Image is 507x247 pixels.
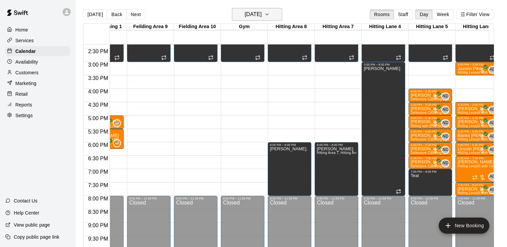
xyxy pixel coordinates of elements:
[174,24,221,30] div: Fielding Area 10
[83,9,107,19] button: [DATE]
[317,197,356,200] div: 8:00 PM – 11:59 PM
[126,9,145,19] button: Next
[315,142,358,196] div: 6:00 PM – 8:00 PM: Carter Rays.
[5,57,70,67] a: Availability
[410,124,472,128] span: Hitting with [PERSON_NAME] (30 min)
[441,159,449,167] div: Nick Dionisio
[14,210,39,216] p: Help Center
[455,142,499,156] div: 6:00 PM – 6:30 PM: Lincoln Porrazzo
[456,9,494,19] button: Filter View
[302,55,307,60] span: Recurring event
[370,9,394,19] button: Rooms
[410,164,493,168] span: Defensive Catching with [PERSON_NAME] (30 min)
[15,37,34,44] p: Services
[15,112,33,119] p: Settings
[488,146,496,154] div: Anthony Dionisio
[457,103,497,106] div: 4:30 PM – 5:00 PM
[86,102,110,108] span: 4:30 PM
[114,120,120,127] img: Jimmy Johnson
[315,24,362,30] div: Hitting Area 7
[116,119,121,127] span: Jimmy Johnson
[444,133,449,141] span: Nick Dionisio
[410,157,450,160] div: 6:30 PM – 7:00 PM
[491,146,496,154] span: Anthony Dionisio
[161,55,167,60] span: Recurring event
[441,106,449,114] div: Nick Dionisio
[410,170,450,173] div: 7:00 PM – 8:00 PM
[268,142,311,196] div: 6:00 PM – 8:00 PM: Carter Rays.
[455,102,499,115] div: 4:30 PM – 5:00 PM: Will Davis
[441,133,449,141] div: Nick Dionisio
[5,100,70,110] div: Reports
[479,107,486,114] span: All customers have paid
[5,78,70,88] div: Marketing
[455,115,499,129] div: 5:00 PM – 5:30 PM: Ethan Hardee
[457,183,497,187] div: 7:30 PM – 8:00 PM
[15,101,32,108] p: Reports
[488,66,496,74] div: Anthony Dionisio
[472,175,478,180] span: Recurring event
[488,186,496,194] div: Anthony Dionisio
[410,103,450,106] div: 4:30 PM – 5:00 PM
[410,197,450,200] div: 8:00 PM – 11:59 PM
[14,234,59,240] p: Copy public page link
[270,197,309,200] div: 8:00 PM – 11:59 PM
[86,156,110,161] span: 6:30 PM
[270,143,309,147] div: 6:00 PM – 8:00 PM
[86,169,110,175] span: 7:00 PM
[86,209,110,215] span: 8:30 PM
[457,130,497,133] div: 5:30 PM – 6:00 PM
[14,222,50,228] p: View public page
[362,62,405,196] div: 3:00 PM – 8:00 PM: ALEX
[415,9,433,19] button: Day
[232,8,282,21] button: [DATE]
[410,138,493,141] span: Defensive Catching with [PERSON_NAME] (30 min)
[86,62,110,68] span: 3:00 PM
[443,55,448,60] span: Recurring event
[479,120,486,127] span: All customers have paid
[455,24,502,30] div: Hitting Lane 6
[394,9,413,19] button: Staff
[410,151,493,155] span: Defensive Catching with [PERSON_NAME] (30 min)
[488,106,496,114] div: Anthony Dionisio
[408,89,452,102] div: 4:00 PM – 4:30 PM: Joey Mandia
[317,143,356,147] div: 6:00 PM – 8:00 PM
[408,102,452,115] div: 4:30 PM – 5:00 PM: Joey Mandia
[268,24,315,30] div: Hitting Area 8
[396,55,401,60] span: Recurring event
[457,197,497,200] div: 8:00 PM – 11:59 PM
[444,159,449,167] span: Nick Dionisio
[442,133,448,140] span: ND
[441,119,449,127] div: Nick Dionisio
[490,106,495,113] span: AD
[432,161,439,167] span: All customers have paid
[15,91,28,97] p: Retail
[444,92,449,100] span: Nick Dionisio
[5,110,70,120] a: Settings
[410,111,493,114] span: Defensive Catching with [PERSON_NAME] (30 min)
[5,68,70,78] div: Customers
[441,92,449,100] div: Nick Dionisio
[114,140,120,147] img: Jimmy Johnson
[86,182,110,188] span: 7:30 PM
[491,66,496,74] span: Anthony Dionisio
[15,80,37,87] p: Marketing
[116,139,121,147] span: Jimmy Johnson
[488,119,496,127] div: Anthony Dionisio
[86,129,110,135] span: 5:30 PM
[491,186,496,194] span: Anthony Dionisio
[5,46,70,56] div: Calendar
[410,130,450,133] div: 5:30 PM – 6:00 PM
[5,25,70,35] a: Home
[455,182,499,196] div: 7:30 PM – 8:00 PM: Bryan Berry
[479,147,486,154] span: All customers have paid
[5,35,70,46] a: Services
[432,9,453,19] button: Week
[457,116,497,120] div: 5:00 PM – 5:30 PM
[114,55,120,60] span: Recurring event
[444,146,449,154] span: Nick Dionisio
[491,106,496,114] span: Anthony Dionisio
[408,24,455,30] div: Hitting Lane 5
